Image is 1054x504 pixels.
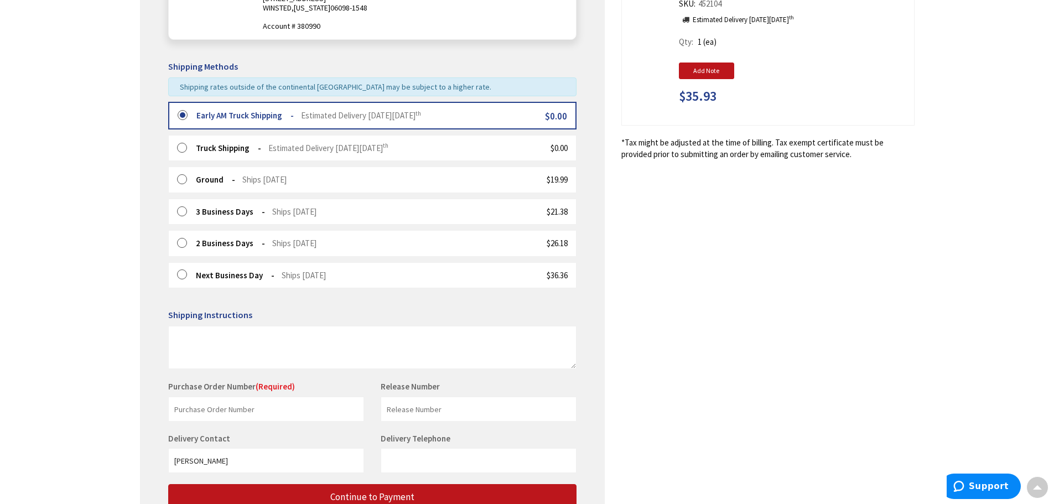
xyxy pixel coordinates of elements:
span: Continue to Payment [330,491,414,503]
strong: Truck Shipping [196,143,261,153]
span: Ships [DATE] [282,270,326,280]
label: Release Number [381,381,440,392]
sup: th [383,142,388,149]
span: Ships [DATE] [272,238,316,248]
strong: 2 Business Days [196,238,265,248]
sup: th [416,110,421,117]
sup: th [789,14,794,21]
h5: Shipping Methods [168,62,577,72]
span: Account # 380990 [263,22,557,31]
span: WINSTED, [263,3,294,13]
span: Ships [DATE] [242,174,287,185]
p: Estimated Delivery [DATE][DATE] [693,15,794,25]
span: 1 [698,37,702,47]
span: Ships [DATE] [272,206,316,217]
strong: Ground [196,174,235,185]
strong: Next Business Day [196,270,274,280]
span: Estimated Delivery [DATE][DATE] [301,110,421,121]
span: Shipping rates outside of the continental [GEOGRAPHIC_DATA] may be subject to a higher rate. [180,82,491,92]
span: $21.38 [547,206,568,217]
strong: Early AM Truck Shipping [196,110,294,121]
span: Estimated Delivery [DATE][DATE] [268,143,388,153]
: *Tax might be adjusted at the time of billing. Tax exempt certificate must be provided prior to s... [621,137,915,160]
label: Purchase Order Number [168,381,295,392]
span: (Required) [256,381,295,392]
strong: 3 Business Days [196,206,265,217]
input: Release Number [381,397,577,422]
span: Qty [679,37,692,47]
span: $0.00 [545,110,567,122]
span: $36.36 [547,270,568,280]
span: $0.00 [551,143,568,153]
span: $26.18 [547,238,568,248]
input: Purchase Order Number [168,397,364,422]
span: $19.99 [547,174,568,185]
span: Shipping Instructions [168,309,252,320]
label: Delivery Contact [168,433,233,444]
span: 06098-1548 [330,3,367,13]
label: Delivery Telephone [381,433,453,444]
span: (ea) [703,37,716,47]
span: $35.93 [679,89,716,103]
span: [US_STATE] [294,3,330,13]
iframe: Opens a widget where you can find more information [947,474,1021,501]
